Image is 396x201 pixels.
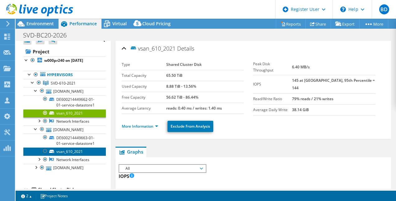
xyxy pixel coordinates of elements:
[253,81,292,87] label: IOPS
[253,61,292,73] label: Peak Disk Throughput
[23,87,106,95] a: [DOMAIN_NAME]
[122,61,166,68] label: Type
[51,81,76,86] span: SVD-610-2021
[20,32,76,39] h1: SVD-BC20-2026
[119,149,143,155] span: Graphs
[69,21,97,27] span: Performance
[23,56,106,65] a: w000pr240 on [DATE]
[331,19,360,29] a: Export
[130,45,176,52] span: vsan_610_2021
[166,95,198,100] b: 56.62 TiB - 86.44%
[253,107,292,113] label: Average Daily Write
[23,156,106,164] a: Network Interfaces
[166,73,182,78] b: 65.50 TiB
[23,47,106,56] a: Project
[44,58,83,63] b: w000pr240 on [DATE]
[23,71,106,79] a: Hypervisors
[23,164,106,172] a: [DOMAIN_NAME]
[340,7,346,12] svg: \n
[119,173,134,179] h3: IOPS
[23,117,106,125] a: Network Interfaces
[276,19,306,29] a: Reports
[122,72,166,79] label: Total Capacity
[359,19,388,29] a: More
[23,79,106,87] a: SVD-610-2021
[292,78,375,91] b: 145 at [GEOGRAPHIC_DATA], 95th Percentile = 144
[122,124,158,129] a: More Information
[292,107,309,112] b: 38.14 GiB
[17,192,36,200] a: 2
[122,94,166,100] label: Free Capacity
[142,21,171,27] span: Cloud Pricing
[253,96,292,102] label: Read/Write Ratio
[177,45,194,52] span: Details
[23,147,106,155] a: vsan_610_2021
[112,21,127,27] span: Virtual
[166,62,202,67] b: Shared Cluster Disk
[26,21,54,27] span: Environment
[23,95,106,109] a: DE600214449662-01-01-service-datastore1
[38,186,106,193] div: Shared Cluster Disks
[166,105,222,111] b: reads: 0.40 ms / writes: 1.40 ms
[23,109,106,117] a: vsan_610_2021
[122,105,166,111] label: Average Latency
[122,165,202,172] span: All
[36,192,72,200] a: Project Notes
[167,121,213,132] a: Exclude From Analysis
[166,84,196,89] b: 8.88 TiB - 13.56%
[292,96,333,101] b: 79% reads / 21% writes
[23,125,106,134] a: [DOMAIN_NAME]
[305,19,331,29] a: Share
[23,134,106,147] a: DE600214449663-01-01-service-datastore1
[122,83,166,90] label: Used Capacity
[292,64,310,70] b: 6.40 MB/s
[379,4,389,14] span: BD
